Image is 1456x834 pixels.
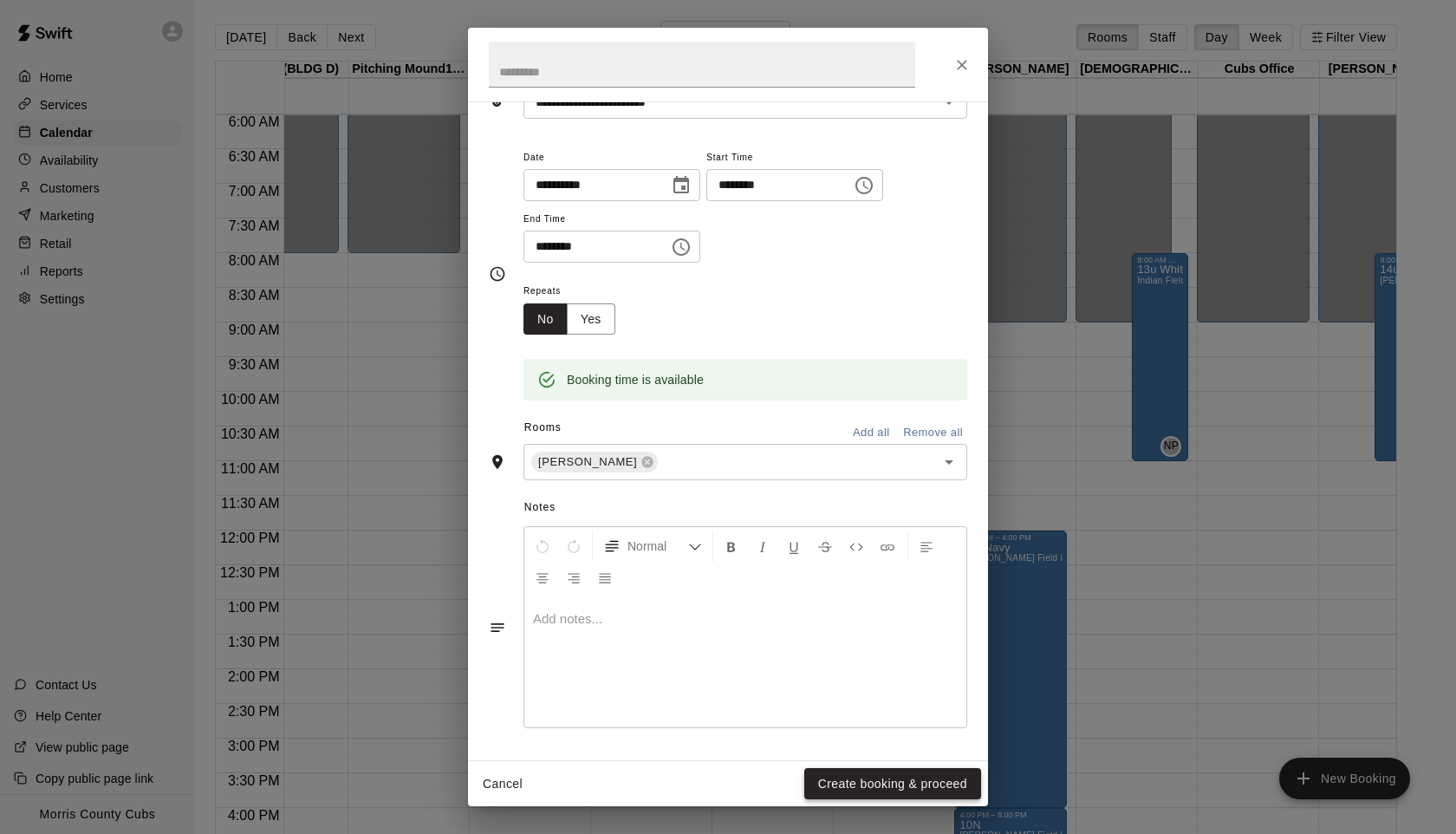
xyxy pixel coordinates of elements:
[590,562,620,593] button: Justify Align
[664,168,699,203] button: Choose date, selected date is Sep 27, 2025
[523,303,615,336] div: outlined button group
[567,303,615,336] button: Yes
[804,768,981,800] button: Create booking & proceed
[899,420,967,446] button: Remove all
[717,531,746,562] button: Format Bold
[489,619,506,636] svg: Notes
[567,364,704,395] div: Booking time is available
[873,531,902,562] button: Insert Link
[748,531,777,562] button: Format Italics
[810,531,840,562] button: Format Strikethrough
[489,453,506,471] svg: Rooms
[528,531,557,562] button: Undo
[524,421,562,433] span: Rooms
[937,450,961,474] button: Open
[664,230,699,264] button: Choose time, selected time is 11:30 AM
[842,531,871,562] button: Insert Code
[524,494,967,522] span: Notes
[523,147,700,170] span: Date
[528,562,557,593] button: Center Align
[559,562,588,593] button: Right Align
[531,453,644,471] span: [PERSON_NAME]
[843,420,899,446] button: Add all
[779,531,809,562] button: Format Underline
[475,768,530,800] button: Cancel
[946,49,978,81] button: Close
[627,538,688,555] span: Normal
[531,452,658,472] div: [PERSON_NAME]
[523,303,568,336] button: No
[559,531,588,562] button: Redo
[706,147,883,170] span: Start Time
[937,90,961,114] button: Open
[489,94,506,111] svg: Service
[847,168,881,203] button: Choose time, selected time is 9:00 AM
[523,280,629,303] span: Repeats
[912,531,941,562] button: Left Align
[489,265,506,283] svg: Timing
[523,208,700,231] span: End Time
[596,531,709,562] button: Formatting Options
